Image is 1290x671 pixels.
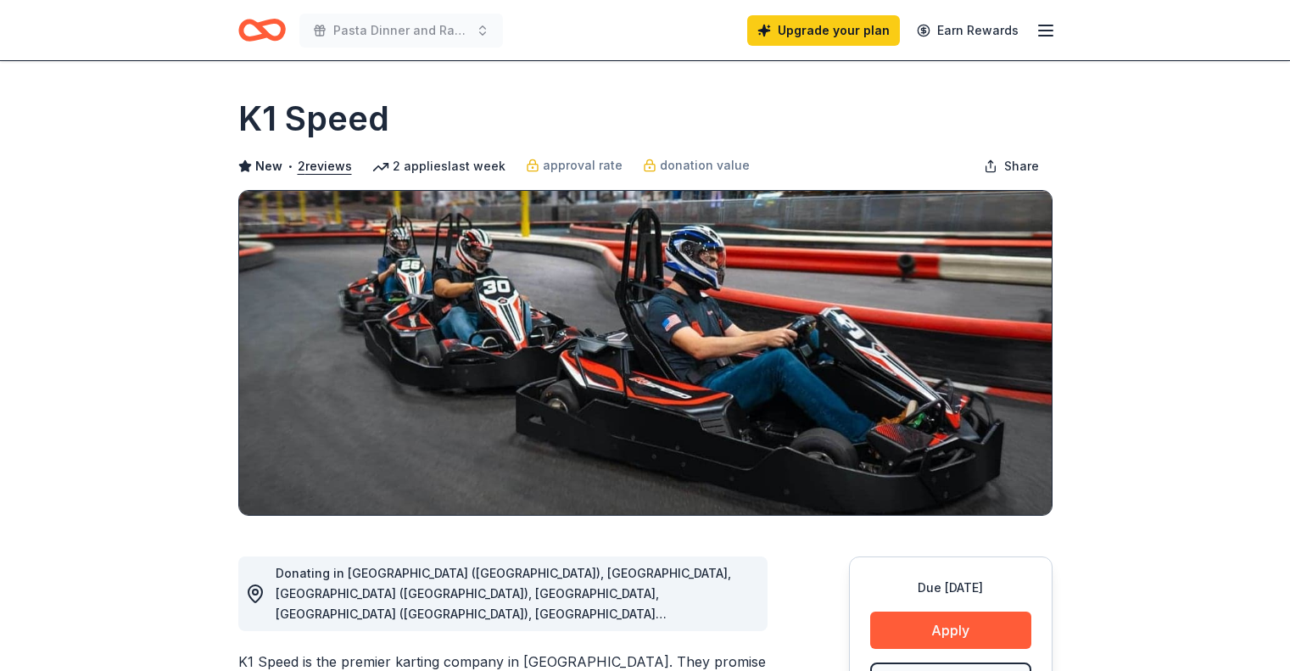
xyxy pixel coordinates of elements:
[238,10,286,50] a: Home
[238,95,389,143] h1: K1 Speed
[970,149,1053,183] button: Share
[660,155,750,176] span: donation value
[747,15,900,46] a: Upgrade your plan
[372,156,505,176] div: 2 applies last week
[1004,156,1039,176] span: Share
[287,159,293,173] span: •
[239,191,1052,515] img: Image for K1 Speed
[526,155,623,176] a: approval rate
[907,15,1029,46] a: Earn Rewards
[543,155,623,176] span: approval rate
[255,156,282,176] span: New
[333,20,469,41] span: Pasta Dinner and Raffle
[643,155,750,176] a: donation value
[299,14,503,48] button: Pasta Dinner and Raffle
[870,578,1031,598] div: Due [DATE]
[298,156,352,176] button: 2reviews
[870,612,1031,649] button: Apply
